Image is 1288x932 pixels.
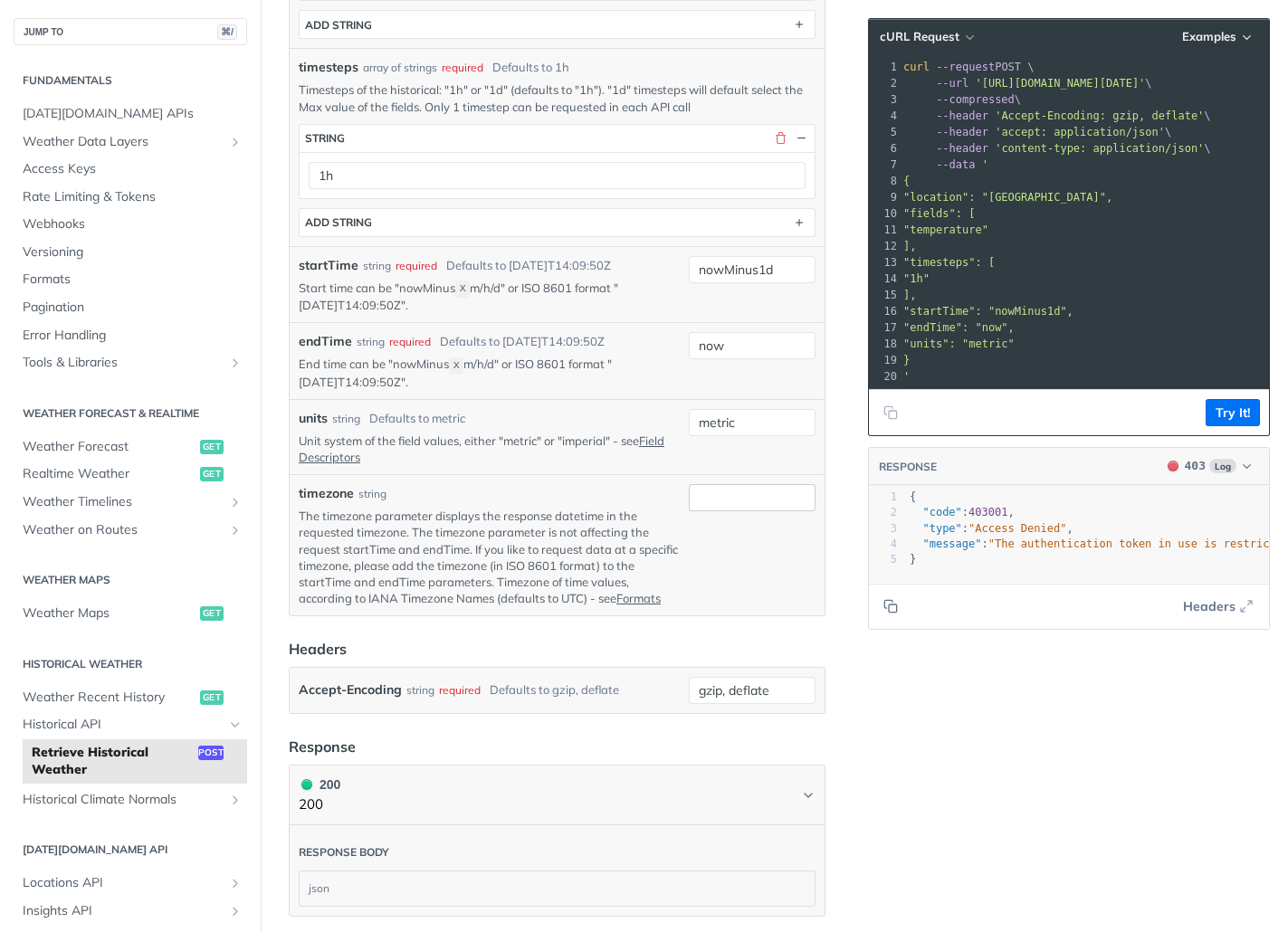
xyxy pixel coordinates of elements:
[23,215,243,233] span: Webhooks
[793,130,809,147] button: Hide
[23,791,224,809] span: Historical Climate Normals
[982,158,988,171] span: '
[301,779,312,790] span: 200
[299,81,816,114] p: Timesteps of the historical: "1h" or "1d" (defaults to "1h"). "1d" timesteps will default select ...
[389,334,431,350] div: required
[300,11,815,38] button: ADD string
[14,322,247,349] a: Error Handling
[14,349,247,376] a: Tools & LibrariesShow subpages for Tools & Libraries
[14,211,247,238] a: Webhooks
[14,489,247,516] a: Weather TimelinesShow subpages for Weather Timelines
[968,522,1066,535] span: "Access Denied"
[869,173,900,189] div: 8
[869,108,900,124] div: 4
[903,93,1021,106] span: \
[903,370,910,383] span: '
[299,332,352,351] label: endTime
[228,793,243,807] button: Show subpages for Historical Climate Normals
[23,465,196,483] span: Realtime Weather
[305,131,345,145] div: string
[910,522,1073,535] span: : ,
[299,794,340,815] p: 200
[14,786,247,813] a: Historical Climate NormalsShow subpages for Historical Climate Normals
[1173,593,1260,620] button: Headers
[357,334,385,350] div: string
[300,125,815,152] button: string
[228,495,243,509] button: Show subpages for Weather Timelines
[14,600,247,627] a: Weather Mapsget
[299,845,389,860] div: Response body
[289,736,356,757] div: Response
[1176,28,1260,46] button: Examples
[1168,461,1178,471] span: 403
[936,77,968,90] span: --url
[23,902,224,920] span: Insights API
[23,133,224,151] span: Weather Data Layers
[198,746,224,760] span: post
[228,356,243,370] button: Show subpages for Tools & Libraries
[922,506,961,518] span: "code"
[922,522,961,535] span: "type"
[903,321,1015,334] span: "endTime": "now",
[869,336,900,352] div: 18
[903,272,930,285] span: "1h"
[772,130,788,147] button: Delete
[1182,29,1236,44] span: Examples
[903,223,988,236] span: "temperature"
[936,109,988,122] span: --header
[873,28,979,46] button: cURL Request
[228,718,243,732] button: Hide subpages for Historical API
[23,689,196,707] span: Weather Recent History
[903,305,1073,318] span: "startTime": "nowMinus1d",
[801,788,816,803] svg: Chevron
[903,338,1015,350] span: "units": "metric"
[936,126,988,138] span: --header
[14,572,247,588] h2: Weather Maps
[23,188,243,206] span: Rate Limiting & Tokens
[23,739,247,784] a: Retrieve Historical Weatherpost
[903,354,910,366] span: }
[217,24,237,40] span: ⌘/
[869,157,900,173] div: 7
[869,205,900,222] div: 10
[490,677,619,703] div: Defaults to gzip, deflate
[299,280,682,314] p: Start time can be "nowMinus m/h/d" or ISO 8601 format "[DATE]T14:09:50Z".
[1206,399,1260,426] button: Try It!
[910,506,1015,518] span: : ,
[23,243,243,262] span: Versioning
[903,142,1211,155] span: \
[936,142,988,155] span: --header
[23,354,224,372] span: Tools & Libraries
[23,299,243,317] span: Pagination
[936,61,995,73] span: --request
[869,287,900,303] div: 15
[1185,459,1206,472] span: 403
[869,254,900,271] div: 13
[439,677,481,703] div: required
[228,904,243,918] button: Show subpages for Insights API
[14,18,247,45] button: JUMP TO⌘/
[936,158,975,171] span: --data
[869,537,897,552] div: 4
[995,126,1165,138] span: 'accept: application/json'
[869,140,900,157] div: 6
[903,191,1112,204] span: "location": "[GEOGRAPHIC_DATA]",
[869,319,900,336] div: 17
[14,517,247,544] a: Weather on RoutesShow subpages for Weather on Routes
[903,256,995,269] span: "timesteps": [
[32,744,194,779] span: Retrieve Historical Weather
[903,175,910,187] span: {
[299,508,682,606] p: The timezone parameter displays the response datetime in the requested timezone. The timezone par...
[23,716,224,734] span: Historical API
[903,61,1035,73] span: POST \
[922,537,981,550] span: "message"
[23,160,243,178] span: Access Keys
[406,677,434,703] div: string
[869,271,900,287] div: 14
[968,506,1007,518] span: 403001
[363,60,437,76] div: array of strings
[332,411,360,427] div: string
[869,490,897,505] div: 1
[358,486,386,502] div: string
[453,359,460,372] span: X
